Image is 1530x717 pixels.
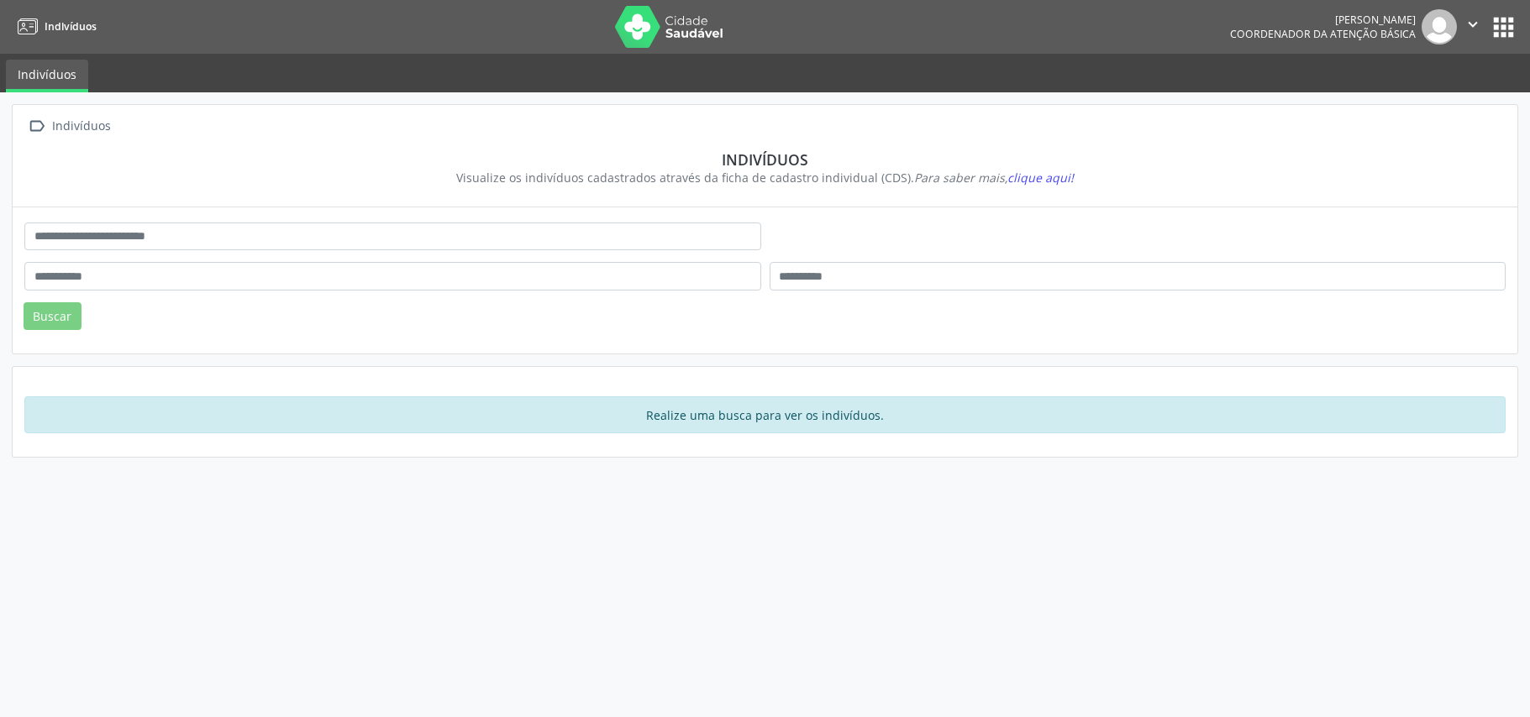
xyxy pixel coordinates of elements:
[1457,9,1489,44] button: 
[1489,13,1518,42] button: apps
[24,396,1506,433] div: Realize uma busca para ver os indivíduos.
[24,114,49,139] i: 
[1464,15,1482,34] i: 
[6,60,88,92] a: Indivíduos
[24,302,81,331] button: Buscar
[36,169,1494,186] div: Visualize os indivíduos cadastrados através da ficha de cadastro individual (CDS).
[1230,13,1416,27] div: [PERSON_NAME]
[914,170,1074,186] i: Para saber mais,
[1422,9,1457,44] img: img
[1007,170,1074,186] span: clique aqui!
[49,114,113,139] div: Indivíduos
[1230,27,1416,41] span: Coordenador da Atenção Básica
[12,13,97,40] a: Indivíduos
[24,114,113,139] a:  Indivíduos
[45,19,97,34] span: Indivíduos
[36,150,1494,169] div: Indivíduos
